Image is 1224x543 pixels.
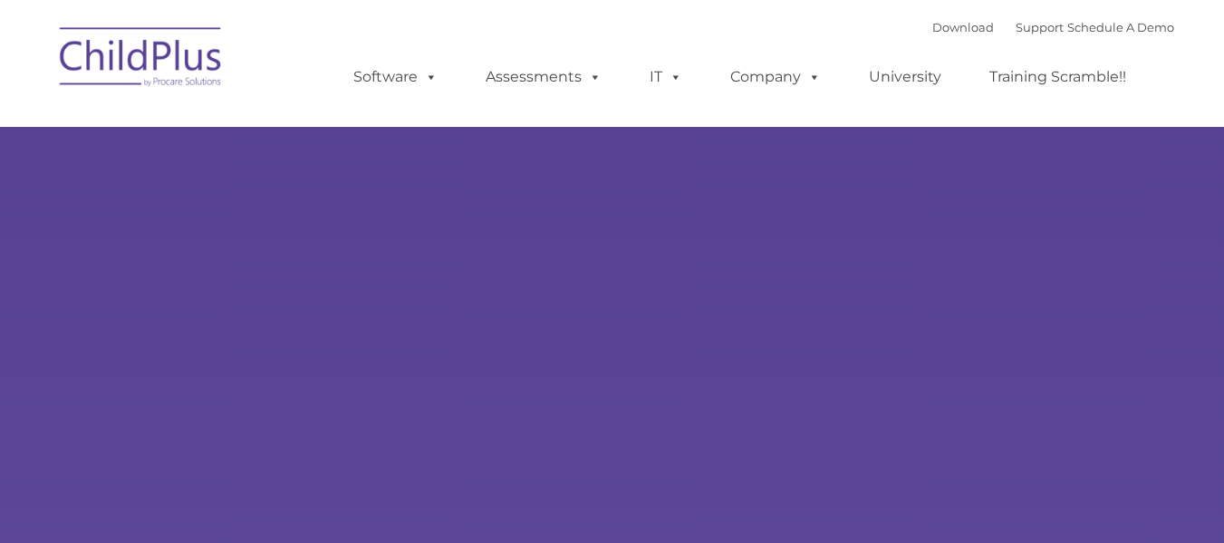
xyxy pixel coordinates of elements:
[335,59,456,95] a: Software
[851,59,959,95] a: University
[467,59,620,95] a: Assessments
[51,15,232,105] img: ChildPlus by Procare Solutions
[1067,20,1174,34] a: Schedule A Demo
[932,20,994,34] a: Download
[971,59,1144,95] a: Training Scramble!!
[712,59,839,95] a: Company
[631,59,700,95] a: IT
[1016,20,1064,34] a: Support
[932,20,1174,34] font: |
